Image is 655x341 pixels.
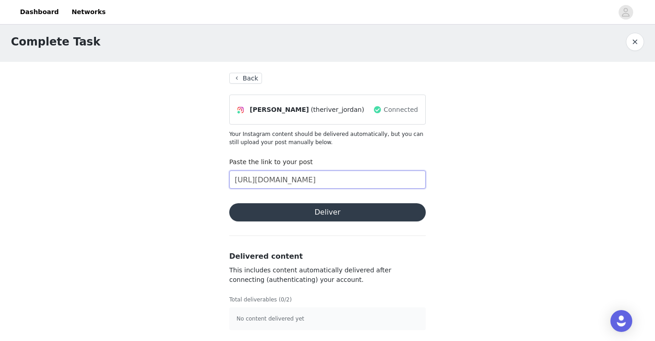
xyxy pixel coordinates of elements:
p: Total deliverables (0/2) [229,296,426,304]
p: No content delivered yet [237,315,418,323]
button: Deliver [229,203,426,221]
img: Instagram Icon [237,106,244,114]
span: [PERSON_NAME] [250,105,309,115]
div: Open Intercom Messenger [610,310,632,332]
span: Connected [384,105,418,115]
p: Your Instagram content should be delivered automatically, but you can still upload your post manu... [229,130,426,146]
input: Paste the link to your content here [229,170,426,189]
div: avatar [621,5,630,20]
span: This includes content automatically delivered after connecting (authenticating) your account. [229,266,391,283]
span: (theriver_jordan) [311,105,364,115]
label: Paste the link to your post [229,158,313,165]
a: Networks [66,2,111,22]
button: Back [229,73,262,84]
h1: Complete Task [11,34,101,50]
h3: Delivered content [229,251,426,262]
a: Dashboard [15,2,64,22]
